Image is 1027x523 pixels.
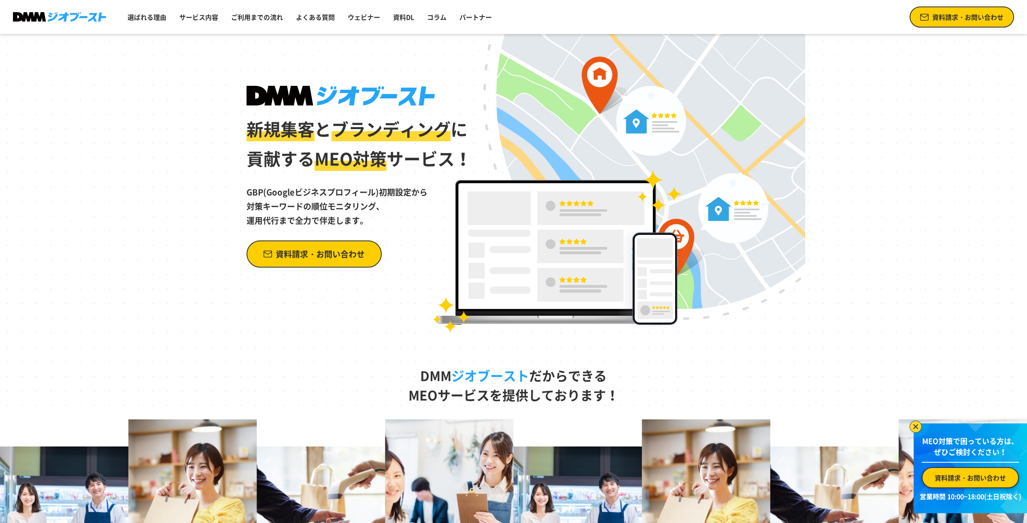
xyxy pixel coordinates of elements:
[247,240,382,268] a: 資料請求・お問い合わせ
[344,9,383,25] a: ウェビナー
[922,467,1019,488] a: 資料請求・お問い合わせ
[124,9,170,25] a: 選ばれる理由
[919,491,1022,501] p: 営業時間 10:00~18:00(土日祝除く)
[315,146,387,171] span: MEO対策
[935,473,1006,483] span: 資料請求・お問い合わせ
[451,366,529,385] span: ジオブースト
[332,116,451,141] span: ブランディング
[922,436,1019,463] p: MEO対策で困っている方は、 ぜひご検討ください！
[390,9,417,25] a: 資料DL
[910,421,922,433] img: バナーを閉じる
[247,86,472,174] h1: と に 貢献する サービス！
[932,12,1004,22] span: 資料請求・お問い合わせ
[13,12,106,22] img: DMMジオブースト
[228,9,286,25] a: ご利用までの流れ
[176,9,221,25] a: サービス内容
[247,86,435,106] img: DMMジオブースト
[910,6,1014,28] a: 資料請求・お問い合わせ
[456,9,495,25] a: パートナー
[424,9,450,25] a: コラム
[293,9,338,25] a: よくある質問
[276,247,365,261] span: 資料請求・お問い合わせ
[247,174,472,227] p: GBP(Googleビジネスプロフィール)初期設定から 対策キーワードの順位モニタリング、 運用代行まで全力で伴走します。
[247,116,315,141] span: 新規集客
